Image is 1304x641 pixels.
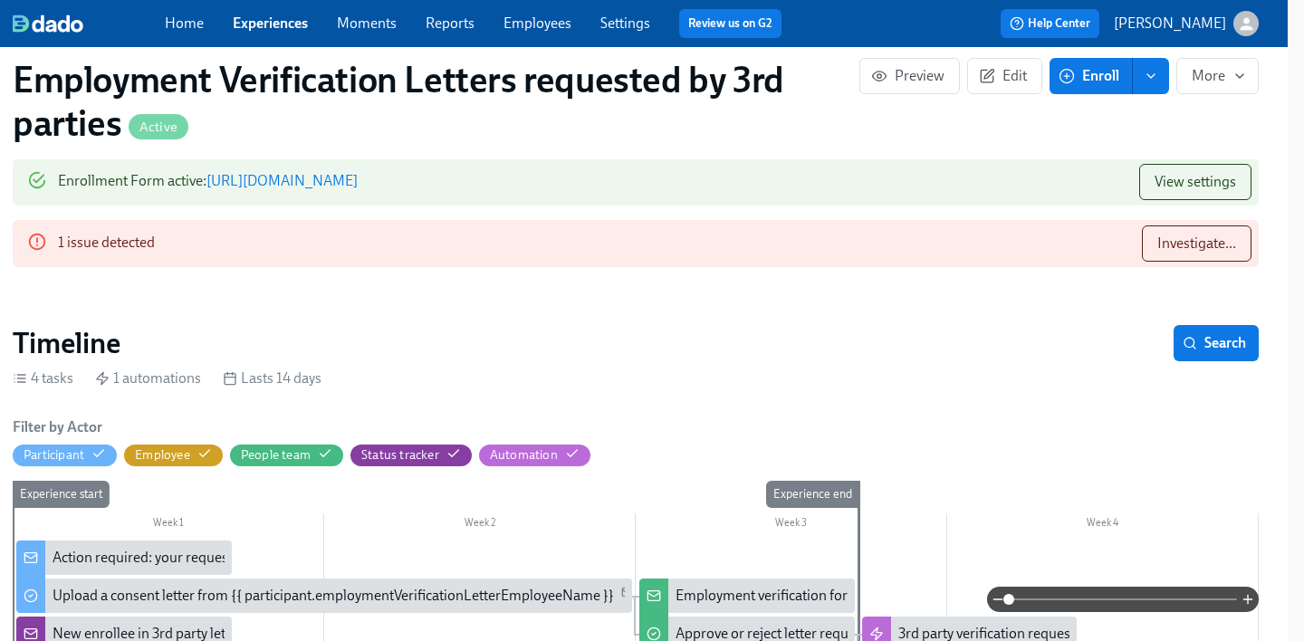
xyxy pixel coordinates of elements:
div: Hide Participant [24,446,84,464]
a: Home [165,14,204,32]
button: Preview [859,58,960,94]
p: [PERSON_NAME] [1114,14,1226,33]
div: Experience end [766,481,859,508]
div: Hide Status tracker [361,446,439,464]
a: [URL][DOMAIN_NAME] [206,172,358,189]
button: Search [1174,325,1259,361]
span: Active [129,120,188,134]
span: Preview [875,67,944,85]
div: Lasts 14 days [223,368,321,388]
button: Help Center [1001,9,1099,38]
div: Week 3 [636,513,947,537]
button: Review us on G2 [679,9,781,38]
div: 1 automations [95,368,201,388]
button: More [1176,58,1259,94]
div: Week 2 [324,513,636,537]
button: Participant [13,445,117,466]
div: Enrollment Form active : [58,164,358,200]
button: Edit [967,58,1042,94]
button: enroll [1133,58,1169,94]
span: More [1192,67,1243,85]
h1: Employment Verification Letters requested by 3rd parties [13,58,859,145]
a: dado [13,14,165,33]
div: Hide People team [241,446,311,464]
span: Help Center [1010,14,1090,33]
button: [PERSON_NAME] [1114,11,1259,36]
div: Week 1 [13,513,324,537]
div: Action required: your request for employment verification for {{ participant.employmentVerificati... [53,548,813,568]
div: Employment verification for {{ participant.fullName }} – requested by {{ participant.organization }} [676,586,1277,606]
div: Upload a consent letter from {{ participant.employmentVerificationLetterEmployeeName }} [53,586,614,606]
button: Enroll [1050,58,1133,94]
span: Work Email [621,585,636,606]
h6: Filter by Actor [13,417,102,437]
div: Experience start [13,481,110,508]
a: Review us on G2 [688,14,772,33]
span: View settings [1155,173,1236,191]
a: Moments [337,14,397,32]
a: Reports [426,14,475,32]
a: Settings [600,14,650,32]
button: Investigate... [1142,225,1251,262]
div: Upload a consent letter from {{ participant.employmentVerificationLetterEmployeeName }} [16,579,632,613]
span: Enroll [1062,67,1119,85]
button: Status tracker [350,445,472,466]
button: Automation [479,445,590,466]
div: Action required: your request for employment verification for {{ participant.employmentVerificati... [16,541,232,575]
div: 1 issue detected [58,225,155,262]
img: dado [13,14,83,33]
span: Search [1186,334,1246,352]
div: Week 4 [947,513,1259,537]
button: People team [230,445,343,466]
button: View settings [1139,164,1251,200]
div: Employment verification for {{ participant.fullName }} – requested by {{ participant.organization }} [639,579,855,613]
a: Experiences [233,14,308,32]
span: Investigate... [1157,234,1236,253]
span: Edit [983,67,1027,85]
a: Employees [503,14,571,32]
h2: Timeline [13,325,120,361]
div: Employee [135,446,190,464]
div: 4 tasks [13,368,73,388]
button: Employee [124,445,223,466]
div: Hide Automation [490,446,558,464]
